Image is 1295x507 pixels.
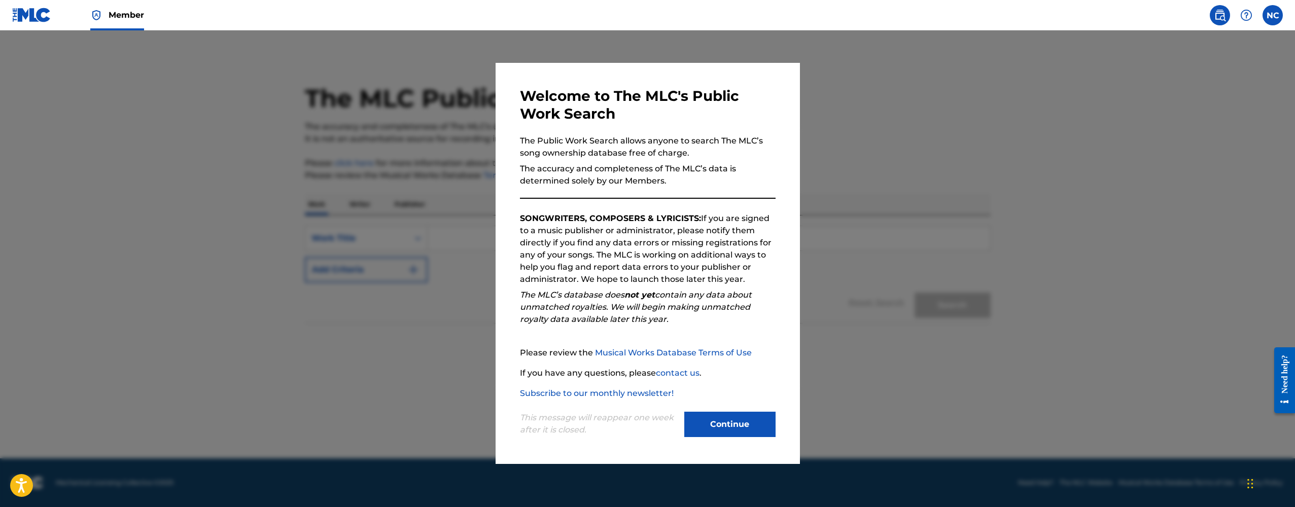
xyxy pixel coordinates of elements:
[1236,5,1256,25] div: Help
[520,412,678,436] p: This message will reappear one week after it is closed.
[624,290,655,300] strong: not yet
[656,368,699,378] a: contact us
[12,8,51,22] img: MLC Logo
[684,412,776,437] button: Continue
[520,388,674,398] a: Subscribe to our monthly newsletter!
[1244,458,1295,507] iframe: Chat Widget
[109,9,144,21] span: Member
[520,367,776,379] p: If you have any questions, please .
[595,348,752,357] a: Musical Works Database Terms of Use
[1240,9,1252,21] img: help
[1263,5,1283,25] div: User Menu
[520,347,776,359] p: Please review the
[520,135,776,159] p: The Public Work Search allows anyone to search The MLC’s song ownership database free of charge.
[1214,9,1226,21] img: search
[1210,5,1230,25] a: Public Search
[520,163,776,187] p: The accuracy and completeness of The MLC’s data is determined solely by our Members.
[520,290,752,324] em: The MLC’s database does contain any data about unmatched royalties. We will begin making unmatche...
[520,87,776,123] h3: Welcome to The MLC's Public Work Search
[90,9,102,21] img: Top Rightsholder
[1267,339,1295,422] iframe: Resource Center
[520,213,701,223] strong: SONGWRITERS, COMPOSERS & LYRICISTS:
[1247,468,1253,499] div: Drag
[520,212,776,285] p: If you are signed to a music publisher or administrator, please notify them directly if you find ...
